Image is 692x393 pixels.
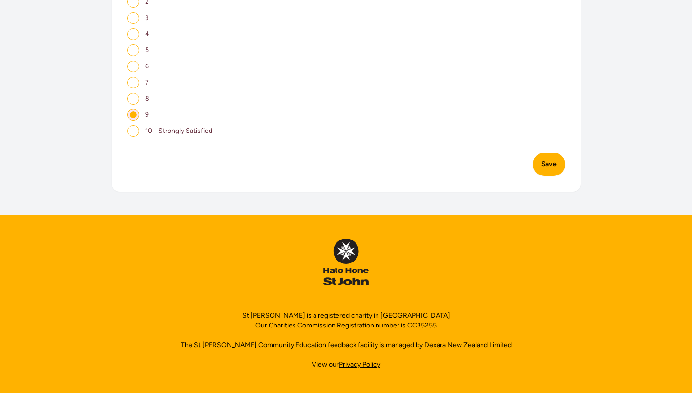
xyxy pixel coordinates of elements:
input: 9 [127,109,139,121]
span: 10 - Strongly Satisfied [145,127,212,135]
span: 6 [145,62,149,70]
span: 8 [145,94,149,103]
input: 3 [127,12,139,24]
span: 7 [145,78,149,87]
p: St [PERSON_NAME] is a registered charity in [GEOGRAPHIC_DATA] Our Charities Commission Registrati... [242,311,450,330]
span: Privacy Policy [339,360,380,369]
span: 3 [145,14,149,22]
input: 5 [127,44,139,56]
input: 6 [127,61,139,72]
p: The St [PERSON_NAME] Community Education feedback facility is managed by Dexara New Zealand Limited [181,340,512,350]
a: View ourPrivacy Policy [312,360,380,370]
input: 10 - Strongly Satisfied [127,125,139,137]
input: 8 [127,93,139,105]
input: 7 [127,77,139,88]
span: 4 [145,30,149,38]
span: 9 [145,110,149,119]
img: InPulse [323,239,369,285]
input: 4 [127,28,139,40]
span: 5 [145,46,149,54]
button: Save [533,153,565,176]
